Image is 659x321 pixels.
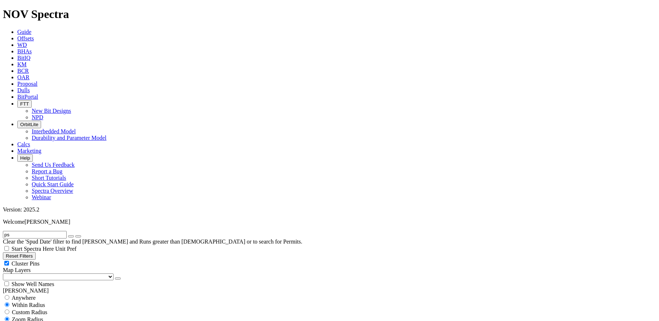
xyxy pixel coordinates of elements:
a: Dulls [17,87,30,93]
a: Report a Bug [32,168,62,174]
span: Clear the 'Spud Date' filter to find [PERSON_NAME] and Runs greater than [DEMOGRAPHIC_DATA] or to... [3,238,302,245]
a: Quick Start Guide [32,181,74,187]
a: WD [17,42,27,48]
input: Start Spectra Here [4,246,9,251]
a: BCR [17,68,29,74]
a: Durability and Parameter Model [32,135,107,141]
a: Send Us Feedback [32,162,75,168]
a: Calcs [17,141,30,147]
input: Search [3,231,67,238]
a: New Bit Designs [32,108,71,114]
a: Interbedded Model [32,128,76,134]
a: BitPortal [17,94,38,100]
button: OrbitLite [17,121,41,128]
span: Within Radius [12,302,45,308]
div: Version: 2025.2 [3,206,656,213]
span: Show Well Names [12,281,54,287]
a: Guide [17,29,31,35]
span: Help [20,155,30,161]
a: KM [17,61,27,67]
span: Start Spectra Here [12,246,54,252]
a: OAR [17,74,30,80]
a: Webinar [32,194,51,200]
span: Unit Pref [55,246,76,252]
a: Short Tutorials [32,175,66,181]
a: Marketing [17,148,41,154]
h1: NOV Spectra [3,8,656,21]
button: FTT [17,100,32,108]
div: [PERSON_NAME] [3,287,656,294]
a: BHAs [17,48,32,54]
button: Help [17,154,33,162]
span: [PERSON_NAME] [25,219,70,225]
p: Welcome [3,219,656,225]
a: Spectra Overview [32,188,73,194]
a: Proposal [17,81,37,87]
a: NPD [32,114,43,120]
a: BitIQ [17,55,30,61]
a: Offsets [17,35,34,41]
button: Reset Filters [3,252,36,260]
span: OrbitLite [20,122,38,127]
span: Map Layers [3,267,31,273]
span: FTT [20,101,29,107]
span: Custom Radius [12,309,47,315]
span: Anywhere [12,295,36,301]
span: Cluster Pins [12,260,40,267]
